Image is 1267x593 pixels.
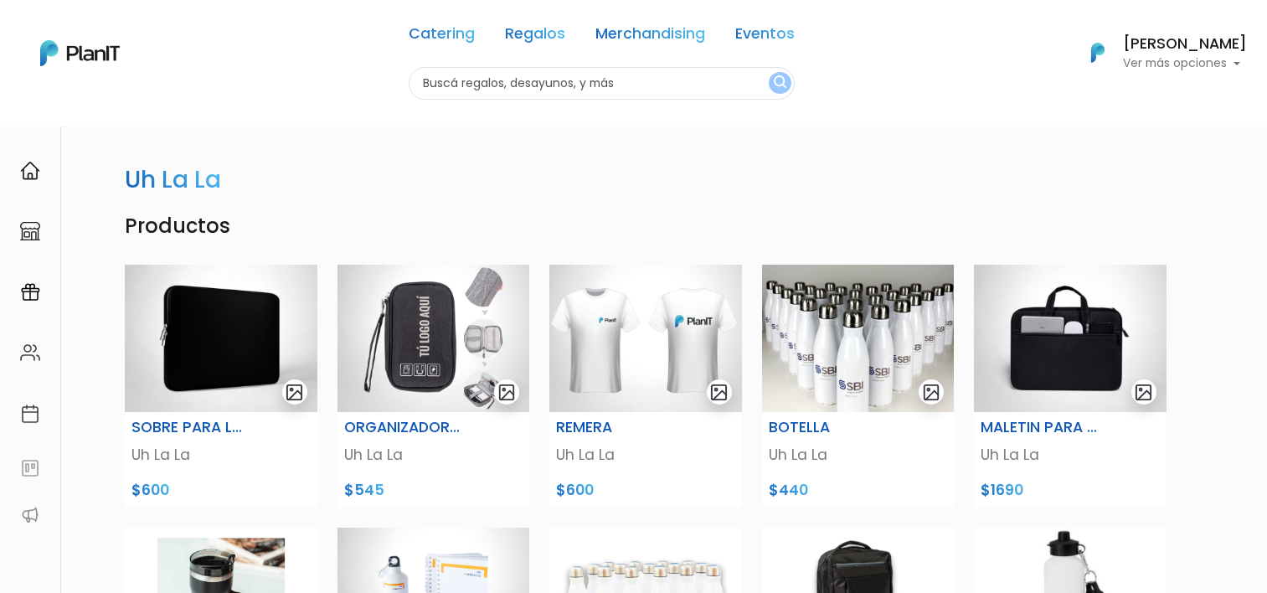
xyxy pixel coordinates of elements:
img: PlanIt Logo [40,40,120,66]
a: Merchandising [595,27,705,47]
img: gallery-light [497,383,517,402]
input: Buscá regalos, desayunos, y más [409,67,795,100]
img: home-e721727adea9d79c4d83392d1f703f7f8bce08238fde08b1acbfd93340b81755.svg [20,161,40,181]
img: feedback-78b5a0c8f98aac82b08bfc38622c3050aee476f2c9584af64705fc4e61158814.svg [20,458,40,478]
a: gallery-light ORGANIZADOR DE CABLES Uh La La $545 [327,265,540,508]
img: people-662611757002400ad9ed0e3c099ab2801c6687ba6c219adb57efc949bc21e19d.svg [20,343,40,363]
img: gallery-light [1134,383,1153,402]
p: Uh La La [981,444,1160,466]
img: gallery-light [709,383,729,402]
img: gallery-light [922,383,941,402]
img: partners-52edf745621dab592f3b2c58e3bca9d71375a7ef29c3b500c9f145b62cc070d4.svg [20,505,40,525]
img: calendar-87d922413cdce8b2cf7b7f5f62616a5cf9e4887200fb71536465627b3292af00.svg [20,404,40,424]
h6: ORGANIZADOR DE CABLES [344,419,463,436]
img: campaigns-02234683943229c281be62815700db0a1741e53638e28bf9629b52c665b00959.svg [20,282,40,302]
img: PlanIt Logo [1079,34,1116,71]
h3: Uh La La [125,166,221,194]
span: $440 [769,480,808,500]
span: $545 [344,480,384,500]
img: search_button-432b6d5273f82d61273b3651a40e1bd1b912527efae98b1b7a1b2c0702e16a8d.svg [774,75,786,91]
a: gallery-light MALETIN PARA NOTEBOOK Uh La La $1690 [964,265,1177,508]
span: $600 [131,480,169,500]
h6: SOBRE PARA LAPTOP [131,419,250,436]
img: WhatsApp_Image_2023-04-05_at_09.22-PhotoRoom.png [549,265,742,412]
p: Uh La La [556,444,735,466]
img: gallery-light [285,383,304,402]
a: gallery-light BOTELLA Uh La La $440 [752,265,965,508]
h4: Productos [115,214,1177,239]
h6: MALETIN PARA NOTEBOOK [981,419,1100,436]
p: Uh La La [344,444,523,466]
img: WhatsApp_Image_2023-07-11_at_15.13-PhotoRoom.png [337,265,530,412]
img: WhatsApp_Image_2023-05-10_at_11.29.42.jpeg [762,265,955,412]
button: PlanIt Logo [PERSON_NAME] Ver más opciones [1069,31,1247,75]
a: gallery-light SOBRE PARA LAPTOP Uh La La $600 [115,265,327,508]
span: $1690 [981,480,1023,500]
img: WhatsApp_Image_2023-07-11_at_15.02-PhotoRoom.png [974,265,1167,412]
h6: BOTELLA [769,419,888,436]
p: Uh La La [769,444,948,466]
h6: REMERA [556,419,675,436]
a: Catering [409,27,475,47]
a: Eventos [735,27,795,47]
span: $600 [556,480,594,500]
a: Regalos [505,27,565,47]
p: Ver más opciones [1123,58,1247,70]
img: marketplace-4ceaa7011d94191e9ded77b95e3339b90024bf715f7c57f8cf31f2d8c509eaba.svg [20,221,40,241]
a: gallery-light REMERA Uh La La $600 [539,265,752,508]
h6: [PERSON_NAME] [1123,37,1247,52]
img: WhatsApp_Image_2023-07-11_at_15.02-PhotoRoom__3_.png [125,265,317,412]
p: Uh La La [131,444,311,466]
